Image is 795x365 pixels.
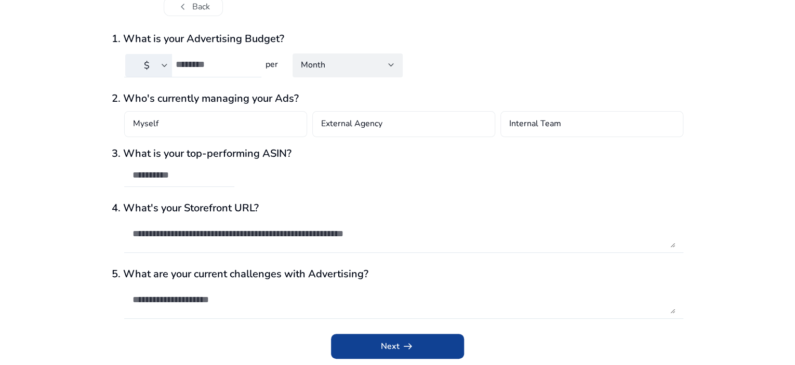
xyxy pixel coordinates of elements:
[112,202,683,214] h3: 4. What's your Storefront URL?
[144,59,150,72] span: $
[321,118,382,130] h4: External Agency
[509,118,561,130] h4: Internal Team
[112,268,683,280] h3: 5. What are your current challenges with Advertising?
[402,340,414,353] span: arrow_right_alt
[261,60,280,70] h4: per
[301,59,325,71] span: Month
[177,1,189,13] span: chevron_left
[112,92,683,105] h3: 2. Who's currently managing your Ads?
[112,33,683,45] h3: 1. What is your Advertising Budget?
[331,334,464,359] button: Nextarrow_right_alt
[381,340,414,353] span: Next
[133,118,158,130] h4: Myself
[112,147,683,160] h3: 3. What is your top-performing ASIN?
